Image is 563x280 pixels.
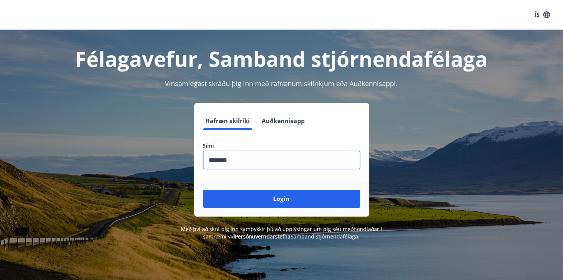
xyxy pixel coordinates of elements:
button: ÍS [530,8,554,22]
span: Með því að skrá þig inn samþykkir þú að upplýsingar um þig séu meðhöndlaðar í samræmi við Samband... [181,225,382,240]
button: Rafræn skilríki [203,112,253,130]
h1: Félagavefur, Samband stjórnendafélaga [24,45,540,73]
button: Auðkennisapp [259,112,308,130]
label: Sími [203,142,360,149]
a: Persónuverndarstefna [235,233,291,240]
span: Vinsamlegast skráðu þig inn með rafrænum skilríkjum eða Auðkennisappi. [165,79,398,88]
button: Login [203,190,360,208]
